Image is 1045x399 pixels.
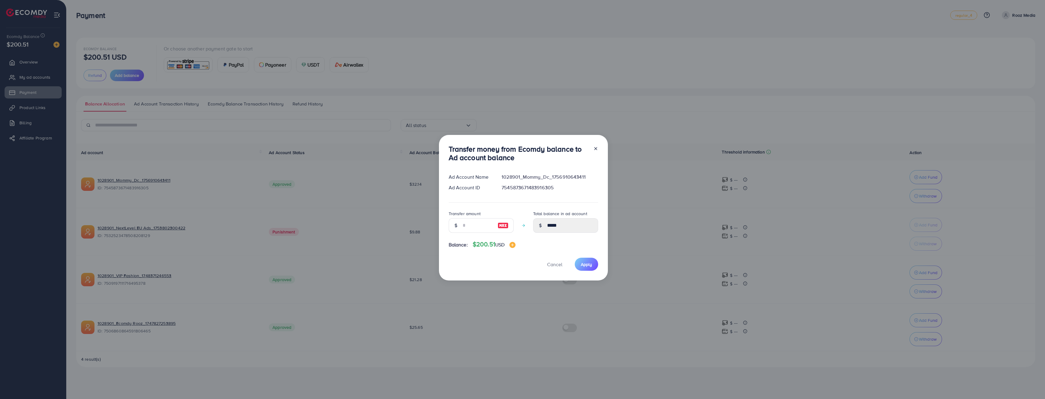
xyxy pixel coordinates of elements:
span: Apply [581,261,592,267]
span: USD [495,241,505,248]
img: image [498,222,509,229]
h4: $200.51 [473,241,516,248]
img: image [509,242,516,248]
div: 1028901_Mommy_Dc_1756910643411 [497,174,603,181]
button: Cancel [540,258,570,271]
h3: Transfer money from Ecomdy balance to Ad account balance [449,145,588,162]
button: Apply [575,258,598,271]
div: Ad Account ID [444,184,497,191]
label: Total balance in ad account [533,211,587,217]
span: Balance: [449,241,468,248]
label: Transfer amount [449,211,481,217]
div: Ad Account Name [444,174,497,181]
span: Cancel [547,261,562,268]
iframe: Chat [1019,372,1040,394]
div: 7545873671483916305 [497,184,603,191]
